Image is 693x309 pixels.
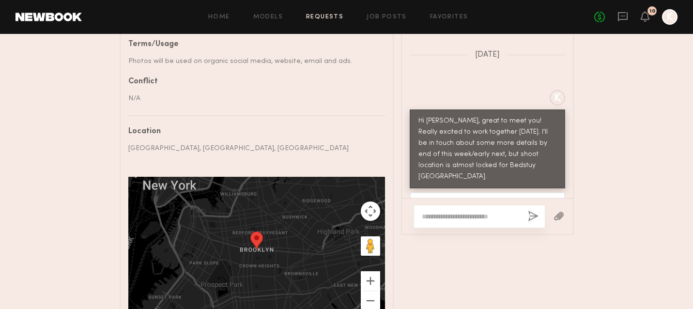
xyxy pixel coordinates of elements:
div: Conflict [128,78,378,86]
a: Requests [306,14,343,20]
div: 10 [649,9,655,14]
div: [GEOGRAPHIC_DATA], [GEOGRAPHIC_DATA], [GEOGRAPHIC_DATA] [128,143,378,154]
a: Models [253,14,283,20]
span: [DATE] [475,51,500,59]
div: Hi [PERSON_NAME], great to meet you! Really excited to work together [DATE]. I'll be in touch abo... [418,116,556,183]
button: Zoom in [361,271,380,291]
div: Photos will be used on organic social media, website, email and ads. [128,56,378,66]
button: Drag Pegman onto the map to open Street View [361,236,380,256]
a: Job Posts [367,14,407,20]
div: N/A [128,93,378,104]
a: Favorites [430,14,468,20]
div: Location [128,128,378,136]
a: Home [208,14,230,20]
button: Map camera controls [361,201,380,221]
div: Terms/Usage [128,41,378,48]
a: K [662,9,678,25]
